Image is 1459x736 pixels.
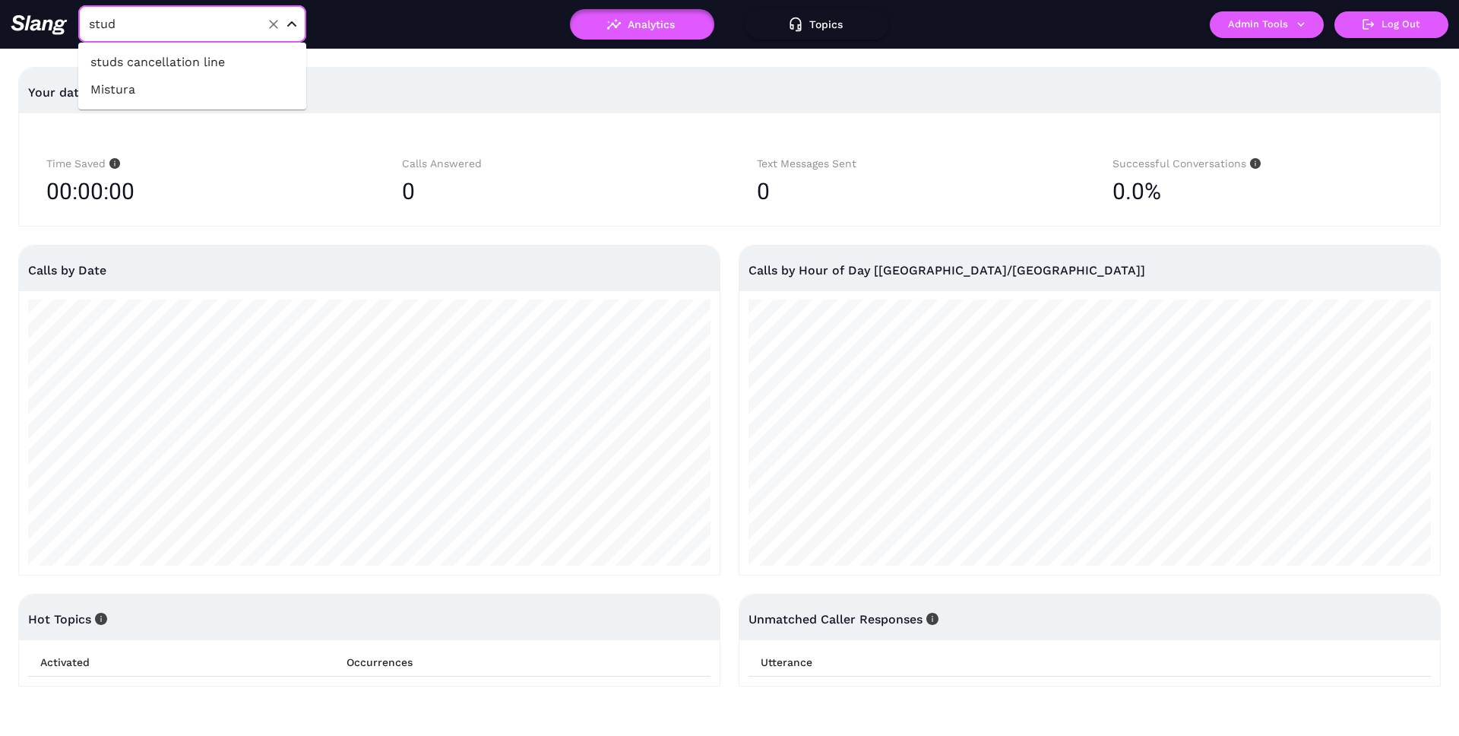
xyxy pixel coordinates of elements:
[91,613,107,625] span: info-circle
[1246,158,1261,169] span: info-circle
[402,155,703,173] div: Calls Answered
[28,649,334,677] th: Activated
[402,178,415,205] span: 0
[283,15,301,33] button: Close
[46,173,135,211] span: 00:00:00
[748,246,1431,295] div: Calls by Hour of Day [[GEOGRAPHIC_DATA]/[GEOGRAPHIC_DATA]]
[334,649,711,677] th: Occurrences
[923,613,938,625] span: info-circle
[11,14,68,35] img: 623511267c55cb56e2f2a487_logo2.png
[570,18,714,29] a: Analytics
[745,9,889,40] button: Topics
[263,14,284,35] button: Clear
[46,157,120,170] span: Time Saved
[78,49,306,76] li: studs cancellation line
[28,246,711,295] div: Calls by Date
[570,9,714,40] button: Analytics
[1210,11,1324,38] button: Admin Tools
[757,155,1058,173] div: Text Messages Sent
[757,178,770,205] span: 0
[106,158,120,169] span: info-circle
[28,612,107,627] span: Hot Topics
[1112,157,1261,170] span: Successful Conversations
[1334,11,1448,38] button: Log Out
[748,612,938,627] span: Unmatched Caller Responses
[28,75,1431,111] div: Your data for the past
[748,649,1431,677] th: Utterance
[78,76,306,103] li: Mistura
[1112,173,1161,211] span: 0.0%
